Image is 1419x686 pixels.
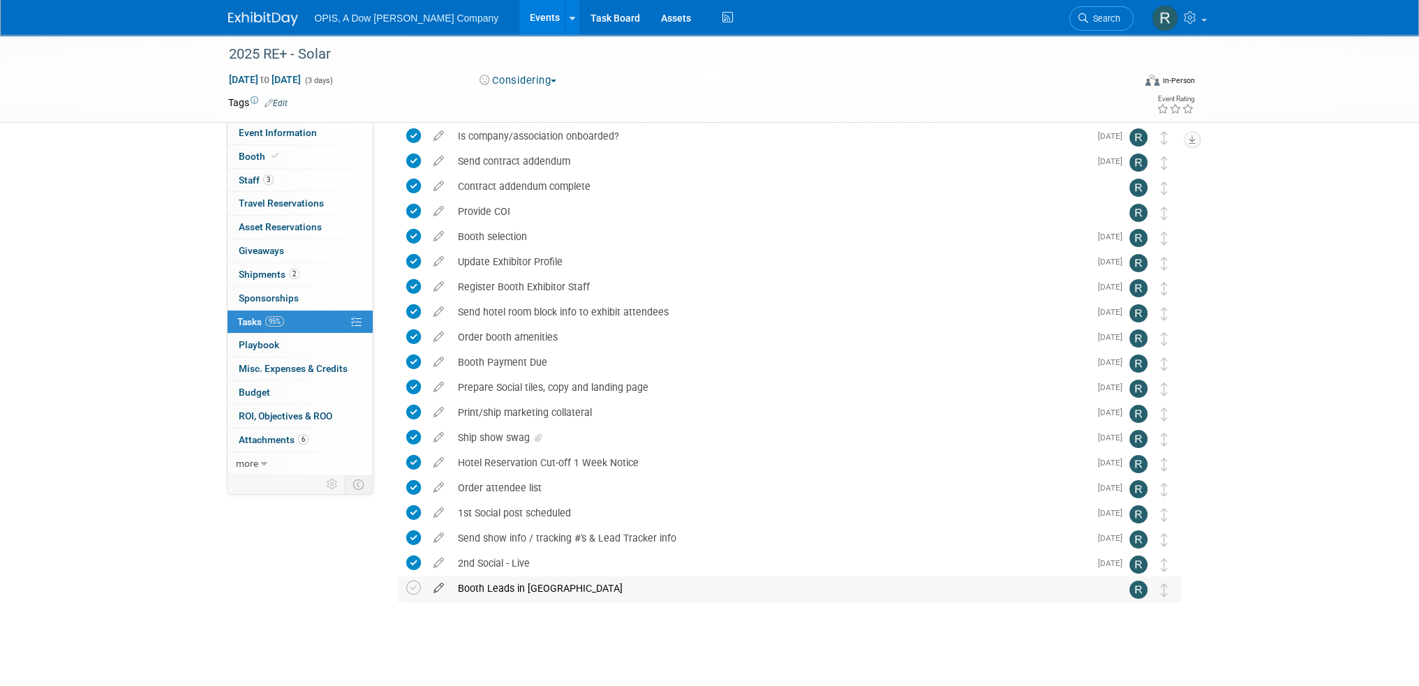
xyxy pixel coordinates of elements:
[451,451,1090,475] div: Hotel Reservation Cut-off 1 Week Notice
[320,475,345,493] td: Personalize Event Tab Strip
[1161,131,1168,144] i: Move task
[1098,282,1129,292] span: [DATE]
[1156,96,1194,103] div: Event Rating
[1145,75,1159,86] img: Format-Inperson.png
[451,576,1101,600] div: Booth Leads in [GEOGRAPHIC_DATA]
[239,245,284,256] span: Giveaways
[228,428,373,452] a: Attachments6
[224,42,1113,67] div: 2025 RE+ - Solar
[1051,73,1195,94] div: Event Format
[228,239,373,262] a: Giveaways
[451,124,1090,148] div: Is company/association onboarded?
[426,431,451,444] a: edit
[1161,232,1168,245] i: Move task
[1161,483,1168,496] i: Move task
[1161,181,1168,195] i: Move task
[1161,282,1168,295] i: Move task
[426,205,451,218] a: edit
[1129,455,1147,473] img: Renee Ortner
[1098,232,1129,241] span: [DATE]
[451,401,1090,424] div: Print/ship marketing collateral
[265,98,288,108] a: Edit
[1129,530,1147,549] img: Renee Ortner
[1161,508,1168,521] i: Move task
[1161,156,1168,170] i: Move task
[239,174,274,186] span: Staff
[272,152,278,160] i: Booth reservation complete
[1129,581,1147,599] img: Renee Ortner
[426,155,451,167] a: edit
[239,197,324,209] span: Travel Reservations
[1129,505,1147,523] img: Renee Ortner
[1129,355,1147,373] img: Renee Ortner
[426,557,451,569] a: edit
[1129,128,1147,147] img: Renee Ortner
[426,230,451,243] a: edit
[1098,382,1129,392] span: [DATE]
[1098,408,1129,417] span: [DATE]
[228,96,288,110] td: Tags
[451,325,1090,349] div: Order booth amenities
[451,250,1090,274] div: Update Exhibitor Profile
[1161,408,1168,421] i: Move task
[228,121,373,144] a: Event Information
[451,501,1090,525] div: 1st Social post scheduled
[1098,357,1129,367] span: [DATE]
[228,145,373,168] a: Booth
[1098,558,1129,568] span: [DATE]
[1129,254,1147,272] img: Renee Ortner
[228,216,373,239] a: Asset Reservations
[228,73,302,86] span: [DATE] [DATE]
[1161,433,1168,446] i: Move task
[426,331,451,343] a: edit
[1152,5,1178,31] img: Renee Ortner
[475,73,562,88] button: Considering
[344,475,373,493] td: Toggle Event Tabs
[237,316,284,327] span: Tasks
[239,434,309,445] span: Attachments
[451,551,1090,575] div: 2nd Social - Live
[1098,458,1129,468] span: [DATE]
[1129,229,1147,247] img: Renee Ortner
[426,130,451,142] a: edit
[258,74,272,85] span: to
[426,532,451,544] a: edit
[228,311,373,334] a: Tasks95%
[451,149,1090,173] div: Send contract addendum
[228,405,373,428] a: ROI, Objectives & ROO
[426,507,451,519] a: edit
[228,263,373,286] a: Shipments2
[228,287,373,310] a: Sponsorships
[451,476,1090,500] div: Order attendee list
[1098,257,1129,267] span: [DATE]
[239,269,299,280] span: Shipments
[1161,458,1168,471] i: Move task
[426,180,451,193] a: edit
[426,356,451,368] a: edit
[426,406,451,419] a: edit
[426,582,451,595] a: edit
[289,269,299,279] span: 2
[426,306,451,318] a: edit
[451,426,1090,449] div: Ship show swag
[426,255,451,268] a: edit
[236,458,258,469] span: more
[1129,405,1147,423] img: Renee Ortner
[1161,332,1168,345] i: Move task
[1161,307,1168,320] i: Move task
[1129,480,1147,498] img: Renee Ortner
[239,339,279,350] span: Playbook
[228,334,373,357] a: Playbook
[315,13,499,24] span: OPIS, A Dow [PERSON_NAME] Company
[1161,75,1194,86] div: In-Person
[265,316,284,327] span: 95%
[451,300,1090,324] div: Send hotel room block info to exhibit attendees
[228,452,373,475] a: more
[1161,207,1168,220] i: Move task
[228,381,373,404] a: Budget
[1129,304,1147,322] img: Renee Ortner
[239,151,281,162] span: Booth
[1129,154,1147,172] img: Renee Ortner
[228,12,298,26] img: ExhibitDay
[1098,307,1129,317] span: [DATE]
